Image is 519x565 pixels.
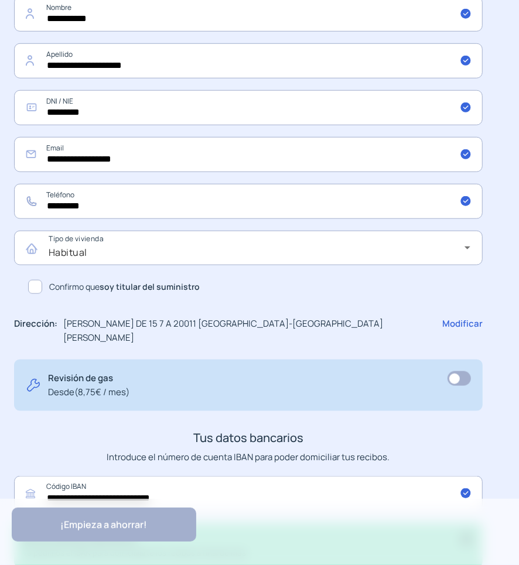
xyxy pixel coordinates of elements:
p: Modificar [442,317,483,345]
mat-label: Tipo de vivienda [49,234,104,244]
span: Desde (8,75€ / mes) [48,385,129,399]
span: Habitual [49,246,87,259]
p: [PERSON_NAME] DE 15 7 A 20011 [GEOGRAPHIC_DATA]-[GEOGRAPHIC_DATA][PERSON_NAME] [63,317,436,345]
b: soy titular del suministro [100,281,200,292]
p: Introduce el número de cuenta IBAN para poder domiciliar tus recibos. [14,450,483,464]
span: Confirmo que [49,280,200,293]
h3: Tus datos bancarios [14,429,483,447]
p: Revisión de gas [48,371,129,399]
img: tool.svg [26,371,41,399]
p: Dirección: [14,317,57,345]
